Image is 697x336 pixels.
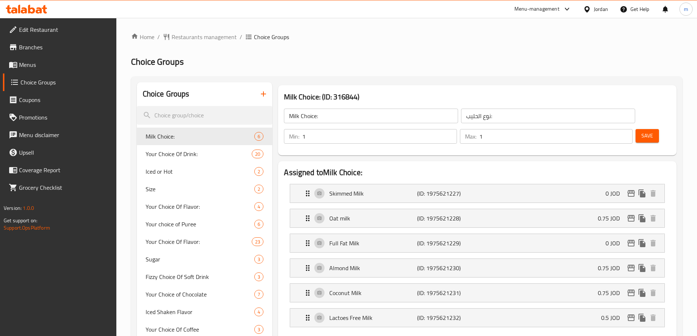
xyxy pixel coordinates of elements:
[255,291,263,298] span: 7
[417,239,476,248] p: (ID: 1975621229)
[19,131,110,139] span: Menu disclaimer
[146,132,255,141] span: Milk Choice:
[329,214,417,223] p: Oat milk
[254,202,263,211] div: Choices
[3,21,116,38] a: Edit Restaurant
[3,144,116,161] a: Upsell
[19,95,110,104] span: Coupons
[19,43,110,52] span: Branches
[606,189,626,198] p: 0 JOD
[284,305,671,330] li: Expand
[417,313,476,322] p: (ID: 1975621232)
[19,166,110,174] span: Coverage Report
[601,313,626,322] p: 0.5 JOD
[598,264,626,272] p: 0.75 JOD
[163,33,237,41] a: Restaurants management
[146,185,255,193] span: Size
[3,38,116,56] a: Branches
[329,239,417,248] p: Full Fat Milk
[626,263,637,273] button: edit
[626,238,637,249] button: edit
[284,256,671,280] li: Expand
[137,180,273,198] div: Size2
[19,148,110,157] span: Upsell
[252,237,263,246] div: Choices
[3,91,116,109] a: Coupons
[3,126,116,144] a: Menu disclaimer
[3,109,116,126] a: Promotions
[19,60,110,69] span: Menus
[255,168,263,175] span: 2
[290,184,664,203] div: Expand
[284,206,671,231] li: Expand
[289,132,299,141] p: Min:
[254,255,263,264] div: Choices
[329,313,417,322] p: Lactoes Free Milk
[255,203,263,210] span: 4
[157,33,160,41] li: /
[598,288,626,297] p: 0.75 JOD
[146,202,255,211] span: Your Choice Of Flavor:
[329,189,417,198] p: Skimmed Milk
[648,238,659,249] button: delete
[255,309,263,316] span: 4
[648,287,659,298] button: delete
[329,264,417,272] p: Almond Milk
[290,259,664,277] div: Expand
[254,307,263,316] div: Choices
[4,203,22,213] span: Version:
[146,150,252,158] span: Your Choice Of Drink:
[255,273,263,280] span: 3
[137,145,273,163] div: Your Choice Of Drink:20
[131,33,154,41] a: Home
[3,161,116,179] a: Coverage Report
[290,209,664,227] div: Expand
[19,25,110,34] span: Edit Restaurant
[146,167,255,176] span: Iced or Hot
[626,287,637,298] button: edit
[137,128,273,145] div: Milk Choice:6
[146,272,255,281] span: Fizzy Choice Of Soft Drink
[146,325,255,334] span: Your Choice Of Coffee
[254,33,289,41] span: Choice Groups
[146,290,255,299] span: Your Choice of Chocolate
[641,131,653,140] span: Save
[254,272,263,281] div: Choices
[146,220,255,229] span: Your choice of Puree
[131,33,682,41] nav: breadcrumb
[137,215,273,233] div: Your choice of Puree6
[648,263,659,273] button: delete
[137,303,273,321] div: Iced Shaken Flavor4
[254,167,263,176] div: Choices
[172,33,237,41] span: Restaurants management
[637,287,648,298] button: duplicate
[290,234,664,252] div: Expand
[329,288,417,297] p: Coconut Milk
[252,238,263,245] span: 23
[254,290,263,299] div: Choices
[20,78,110,87] span: Choice Groups
[240,33,242,41] li: /
[255,256,263,263] span: 3
[255,186,263,193] span: 2
[637,238,648,249] button: duplicate
[137,250,273,268] div: Sugar3
[254,185,263,193] div: Choices
[514,5,559,14] div: Menu-management
[637,312,648,323] button: duplicate
[131,53,184,70] span: Choice Groups
[23,203,34,213] span: 1.0.0
[4,223,50,233] a: Support.OpsPlatform
[636,129,659,143] button: Save
[137,286,273,303] div: Your Choice of Chocolate7
[417,264,476,272] p: (ID: 1975621230)
[19,113,110,122] span: Promotions
[137,106,273,125] input: search
[4,216,37,225] span: Get support on:
[3,179,116,196] a: Grocery Checklist
[146,237,252,246] span: Your Choice Of Flavor:
[626,188,637,199] button: edit
[137,233,273,250] div: Your Choice Of Flavor:23
[254,325,263,334] div: Choices
[143,88,190,99] h2: Choice Groups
